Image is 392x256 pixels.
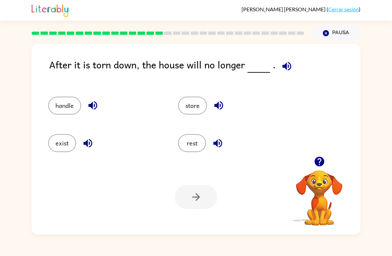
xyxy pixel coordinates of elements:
[312,26,360,41] button: Pausa
[328,6,359,12] a: Cerrar sesión
[48,97,81,115] button: handle
[32,3,68,17] img: Literably
[49,57,360,83] div: After it is torn down, the house will no longer .
[242,6,360,12] div: ( )
[48,134,76,152] button: exist
[242,6,327,12] span: [PERSON_NAME] [PERSON_NAME]
[178,134,206,152] button: rest
[286,160,352,226] video: Tu navegador debe admitir la reproducción de archivos .mp4 para usar Literably. Intenta usar otro...
[178,97,207,115] button: store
